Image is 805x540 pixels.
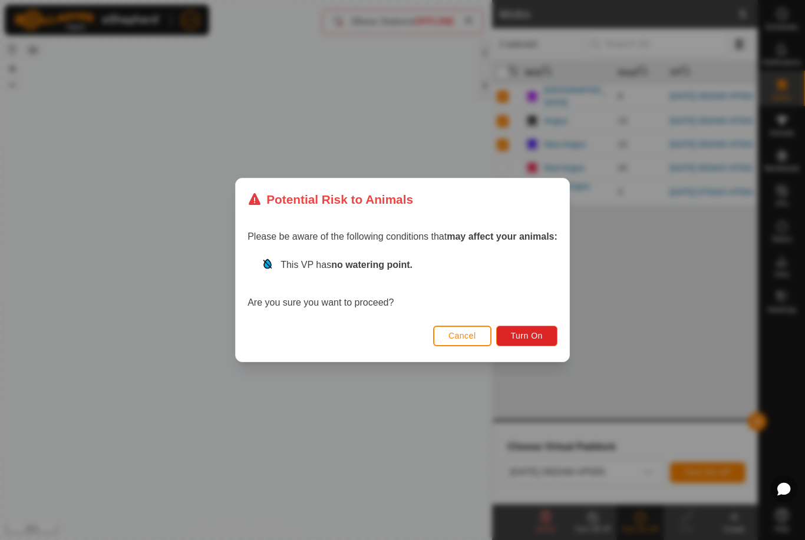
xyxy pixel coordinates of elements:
[331,260,413,270] strong: no watering point.
[248,190,413,208] div: Potential Risk to Animals
[248,258,557,310] div: Are you sure you want to proceed?
[433,326,491,346] button: Cancel
[248,231,557,241] span: Please be aware of the following conditions that
[496,326,557,346] button: Turn On
[511,331,543,340] span: Turn On
[448,331,476,340] span: Cancel
[447,231,557,241] strong: may affect your animals:
[281,260,413,270] span: This VP has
